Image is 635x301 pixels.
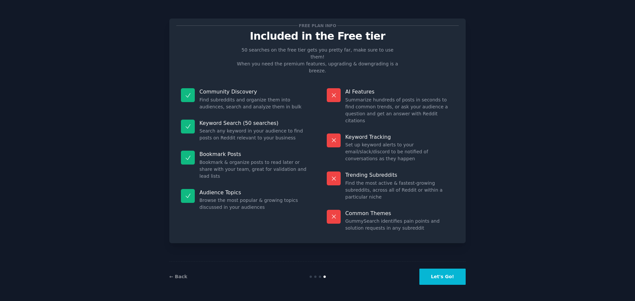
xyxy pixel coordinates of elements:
button: Let's Go! [419,269,466,285]
p: Keyword Tracking [345,133,454,140]
dd: Browse the most popular & growing topics discussed in your audiences [199,197,308,211]
dd: Set up keyword alerts to your email/slack/discord to be notified of conversations as they happen [345,141,454,162]
p: AI Features [345,88,454,95]
p: Common Themes [345,210,454,217]
dd: Bookmark & organize posts to read later or share with your team, great for validation and lead lists [199,159,308,180]
span: Free plan info [298,22,337,29]
p: Community Discovery [199,88,308,95]
dd: GummySearch identifies pain points and solution requests in any subreddit [345,218,454,232]
p: Included in the Free tier [176,30,459,42]
dd: Find subreddits and organize them into audiences, search and analyze them in bulk [199,96,308,110]
p: Keyword Search (50 searches) [199,120,308,127]
p: 50 searches on the free tier gets you pretty far, make sure to use them! When you need the premiu... [234,47,401,74]
dd: Search any keyword in your audience to find posts on Reddit relevant to your business [199,128,308,141]
dd: Find the most active & fastest-growing subreddits, across all of Reddit or within a particular niche [345,180,454,201]
p: Bookmark Posts [199,151,308,158]
dd: Summarize hundreds of posts in seconds to find common trends, or ask your audience a question and... [345,96,454,124]
p: Audience Topics [199,189,308,196]
a: ← Back [169,274,187,279]
p: Trending Subreddits [345,171,454,178]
